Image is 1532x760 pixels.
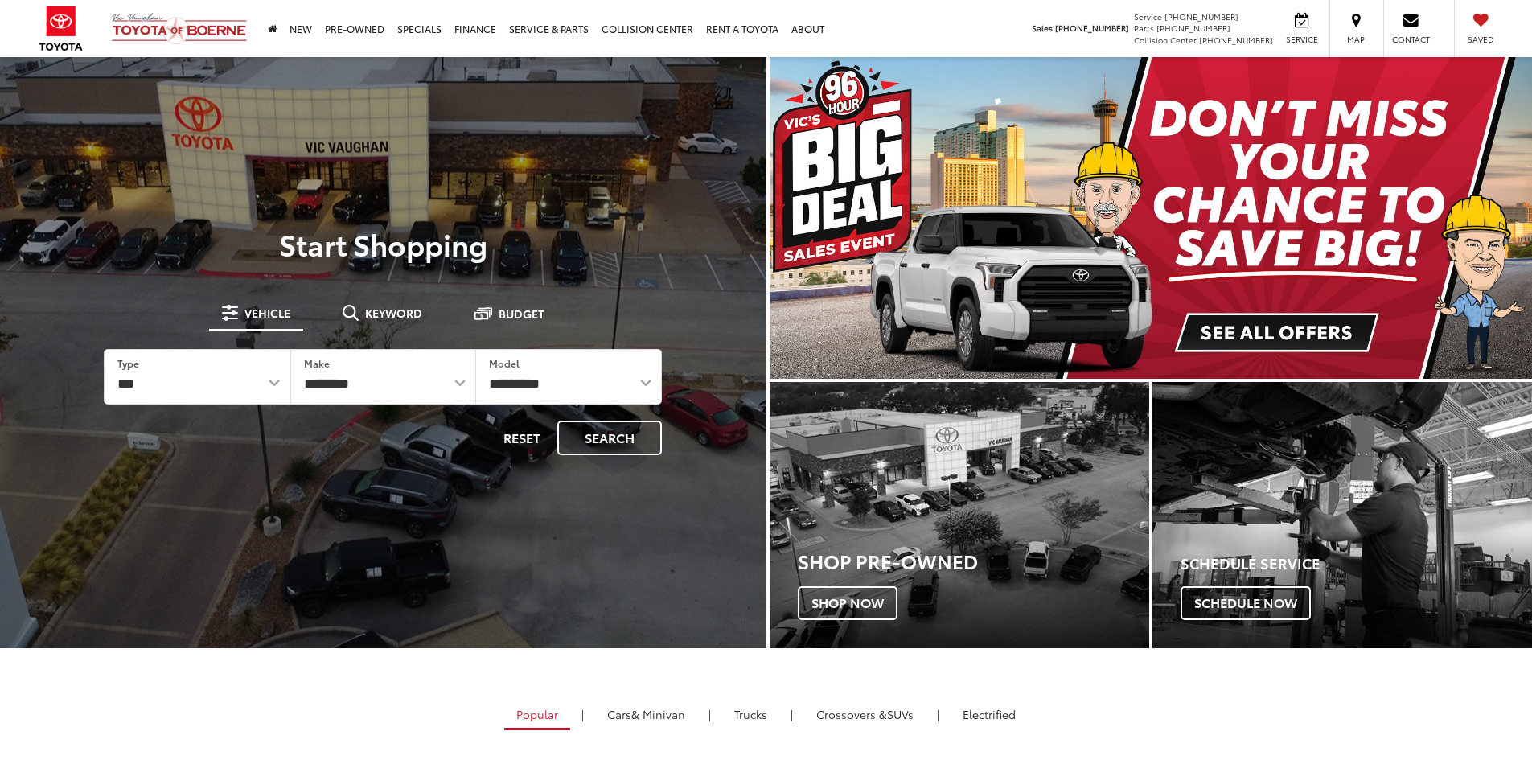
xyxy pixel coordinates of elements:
a: Cars [595,700,697,728]
a: Shop Pre-Owned Shop Now [770,382,1149,648]
img: Vic Vaughan Toyota of Boerne [111,12,248,45]
a: Trucks [722,700,779,728]
span: Service [1284,34,1320,45]
div: Toyota [1152,382,1532,648]
h3: Shop Pre-Owned [798,550,1149,571]
span: Shop Now [798,586,897,620]
li: | [787,706,797,722]
div: Toyota [770,382,1149,648]
span: [PHONE_NUMBER] [1156,22,1230,34]
span: Service [1134,10,1162,23]
span: Parts [1134,22,1154,34]
span: [PHONE_NUMBER] [1164,10,1238,23]
label: Make [304,356,330,370]
li: | [704,706,715,722]
a: SUVs [804,700,926,728]
p: Start Shopping [68,228,699,260]
span: Sales [1032,22,1053,34]
button: Search [557,421,662,455]
span: & Minivan [631,706,685,722]
span: Collision Center [1134,34,1197,46]
span: [PHONE_NUMBER] [1199,34,1273,46]
a: Popular [504,700,570,730]
span: Keyword [365,307,422,318]
label: Model [489,356,520,370]
a: Schedule Service Schedule Now [1152,382,1532,648]
h4: Schedule Service [1181,556,1532,572]
span: Crossovers & [816,706,887,722]
span: Saved [1463,34,1498,45]
span: Schedule Now [1181,586,1311,620]
span: Budget [499,308,544,319]
a: Electrified [951,700,1028,728]
span: Vehicle [244,307,290,318]
li: | [933,706,943,722]
label: Type [117,356,139,370]
span: Map [1338,34,1374,45]
button: Reset [490,421,554,455]
span: [PHONE_NUMBER] [1055,22,1129,34]
li: | [577,706,588,722]
span: Contact [1392,34,1430,45]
